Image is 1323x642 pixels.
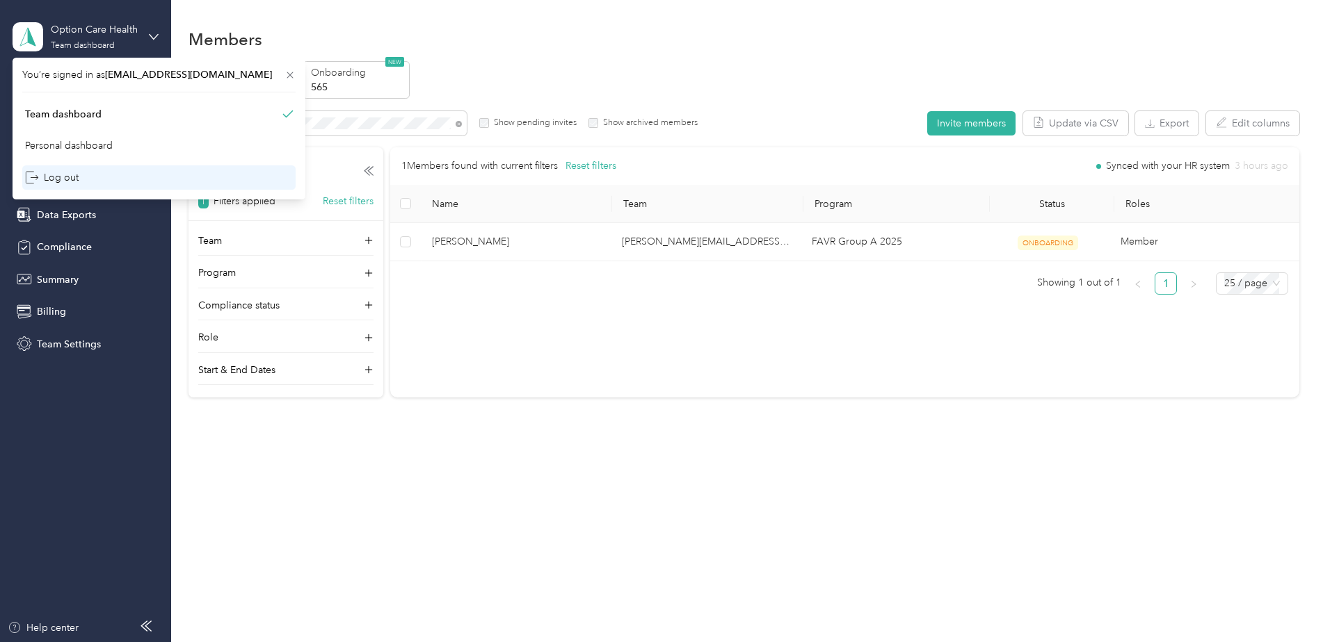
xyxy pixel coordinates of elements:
[37,272,79,287] span: Summary
[1155,273,1176,294] a: 1
[612,185,803,223] th: Team
[1206,111,1299,135] button: Edit columns
[37,208,96,222] span: Data Exports
[8,620,79,635] button: Help center
[385,57,404,67] span: NEW
[598,117,698,129] label: Show archived members
[1023,111,1128,135] button: Update via CSV
[1106,161,1230,171] span: Synced with your HR system
[1235,161,1288,171] span: 3 hours ago
[189,32,262,47] h1: Members
[37,337,101,352] span: Team Settings
[801,223,986,261] td: FAVR Group A 2025
[1135,111,1198,135] button: Export
[1127,272,1149,295] li: Previous Page
[990,185,1114,223] th: Status
[1134,280,1142,288] span: left
[22,67,296,82] span: You’re signed in as
[25,138,113,153] div: Personal dashboard
[1182,272,1205,295] li: Next Page
[51,42,115,50] div: Team dashboard
[1189,280,1198,288] span: right
[566,158,616,174] button: Reset filters
[1245,564,1323,642] iframe: Everlance-gr Chat Button Frame
[311,80,406,94] p: 565
[432,234,600,249] span: [PERSON_NAME]
[421,223,611,261] td: Christopher Gerritsen
[198,330,218,345] p: Role
[1216,272,1288,295] div: Page Size
[198,233,222,248] p: Team
[1018,236,1078,250] span: ONBOARDING
[323,194,374,208] button: Reset filters
[803,185,990,223] th: Program
[432,198,601,210] span: Name
[198,265,236,280] p: Program
[1037,272,1121,293] span: Showing 1 out of 1
[927,111,1016,135] button: Invite members
[214,194,275,208] p: Filters applied
[51,22,138,37] div: Option Care Health
[1109,223,1299,261] td: Member
[198,363,275,377] p: Start & End Dates
[1155,272,1177,295] li: 1
[198,194,209,208] span: 1
[421,185,612,223] th: Name
[489,117,577,129] label: Show pending invites
[198,298,280,313] p: Compliance status
[25,107,102,122] div: Team dashboard
[611,223,801,261] td: leo.poynton@optioncare.com
[37,240,92,254] span: Compliance
[1224,273,1280,294] span: 25 / page
[401,158,558,174] p: 1 Members found with current filters
[986,223,1109,261] td: ONBOARDING
[311,65,406,80] p: Onboarding
[1127,272,1149,295] button: left
[25,170,79,185] div: Log out
[1114,185,1306,223] th: Roles
[105,69,272,81] span: [EMAIL_ADDRESS][DOMAIN_NAME]
[37,304,66,319] span: Billing
[1182,272,1205,295] button: right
